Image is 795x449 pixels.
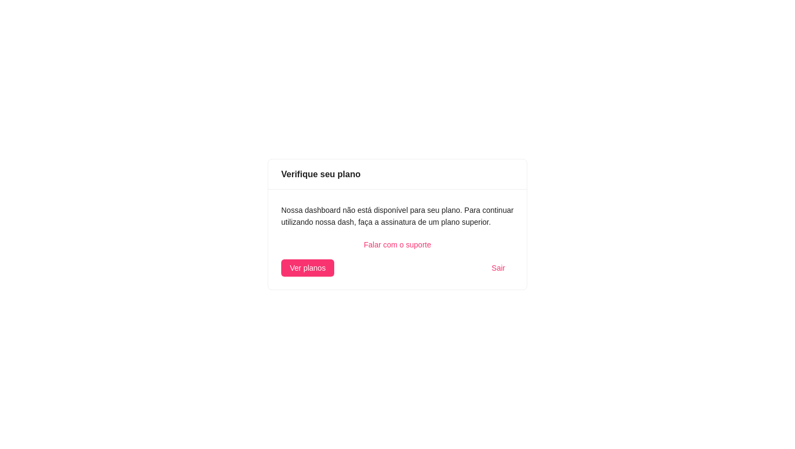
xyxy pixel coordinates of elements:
div: Nossa dashboard não está disponível para seu plano. Para continuar utilizando nossa dash, faça a ... [281,204,514,228]
span: Ver planos [290,262,326,274]
span: Sair [492,262,505,274]
div: Verifique seu plano [281,167,514,181]
button: Ver planos [281,259,334,277]
button: Sair [483,259,514,277]
a: Falar com o suporte [281,239,514,251]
